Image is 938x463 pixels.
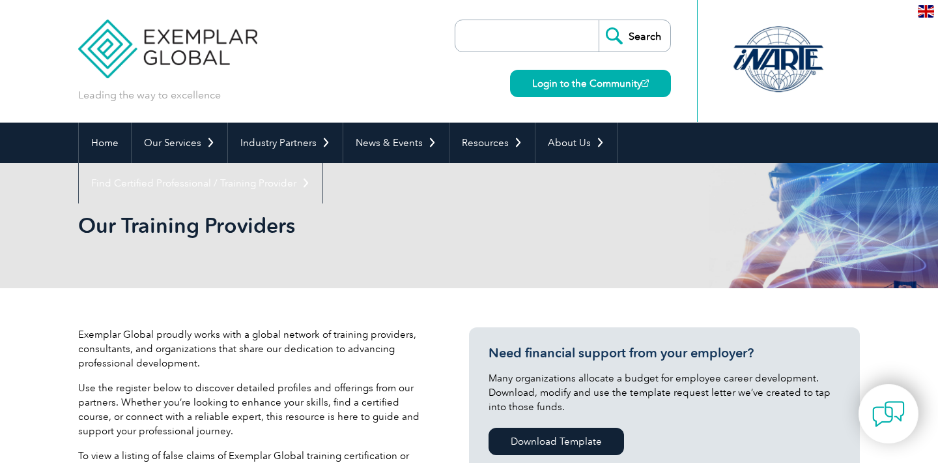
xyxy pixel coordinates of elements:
a: About Us [535,123,617,163]
a: Our Services [132,123,227,163]
a: Home [79,123,131,163]
a: News & Events [343,123,449,163]
a: Find Certified Professional / Training Provider [79,163,322,203]
a: Industry Partners [228,123,343,163]
a: Download Template [489,428,624,455]
img: contact-chat.png [872,398,905,430]
p: Many organizations allocate a budget for employee career development. Download, modify and use th... [489,371,840,414]
p: Leading the way to excellence [78,88,221,102]
h3: Need financial support from your employer? [489,345,840,361]
img: en [918,5,934,18]
a: Resources [449,123,535,163]
img: open_square.png [642,80,649,87]
p: Exemplar Global proudly works with a global network of training providers, consultants, and organ... [78,327,430,370]
input: Search [599,20,670,52]
h2: Our Training Providers [78,215,625,236]
p: Use the register below to discover detailed profiles and offerings from our partners. Whether you... [78,381,430,438]
a: Login to the Community [510,70,671,97]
